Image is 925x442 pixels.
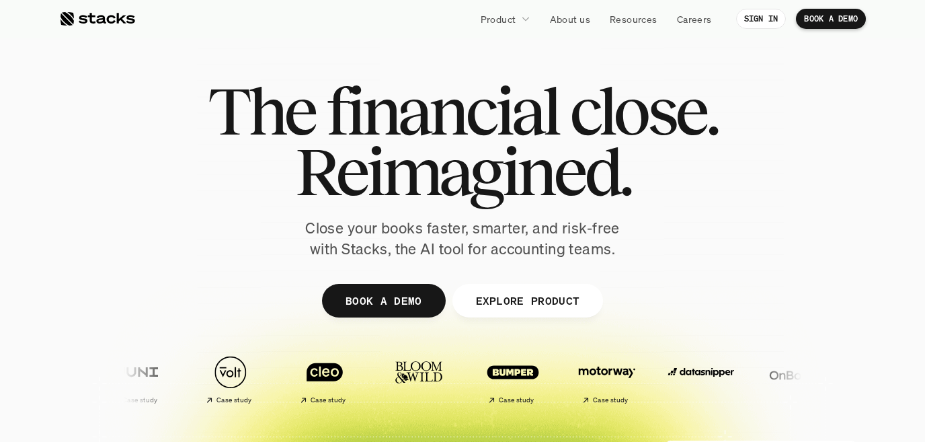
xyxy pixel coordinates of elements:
[569,81,717,141] span: close.
[311,396,346,404] h2: Case study
[187,348,274,410] a: Case study
[216,396,252,404] h2: Case study
[93,348,180,410] a: Case study
[683,387,856,415] p: We use cookies to personalize content, run ads, and analyze traffic.
[542,7,598,31] a: About us
[550,12,590,26] p: About us
[326,81,558,141] span: financial
[475,291,579,310] p: EXPLORE PRODUCT
[281,348,368,410] a: Case study
[481,12,516,26] p: Product
[452,284,603,318] a: EXPLORE PRODUCT
[322,284,446,318] a: BOOK A DEMO
[122,396,158,404] h2: Case study
[796,9,866,29] a: BOOK A DEMO
[563,348,651,410] a: Case study
[499,396,534,404] h2: Case study
[346,291,422,310] p: BOOK A DEMO
[294,218,631,260] p: Close your books faster, smarter, and risk-free with Stacks, the AI tool for accounting teams.
[602,7,666,31] a: Resources
[677,12,712,26] p: Careers
[469,348,557,410] a: Case study
[669,7,720,31] a: Careers
[744,14,778,24] p: SIGN IN
[295,141,631,202] span: Reimagined.
[736,9,787,29] a: SIGN IN
[804,14,858,24] p: BOOK A DEMO
[610,12,657,26] p: Resources
[208,81,315,141] span: The
[593,396,629,404] h2: Case study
